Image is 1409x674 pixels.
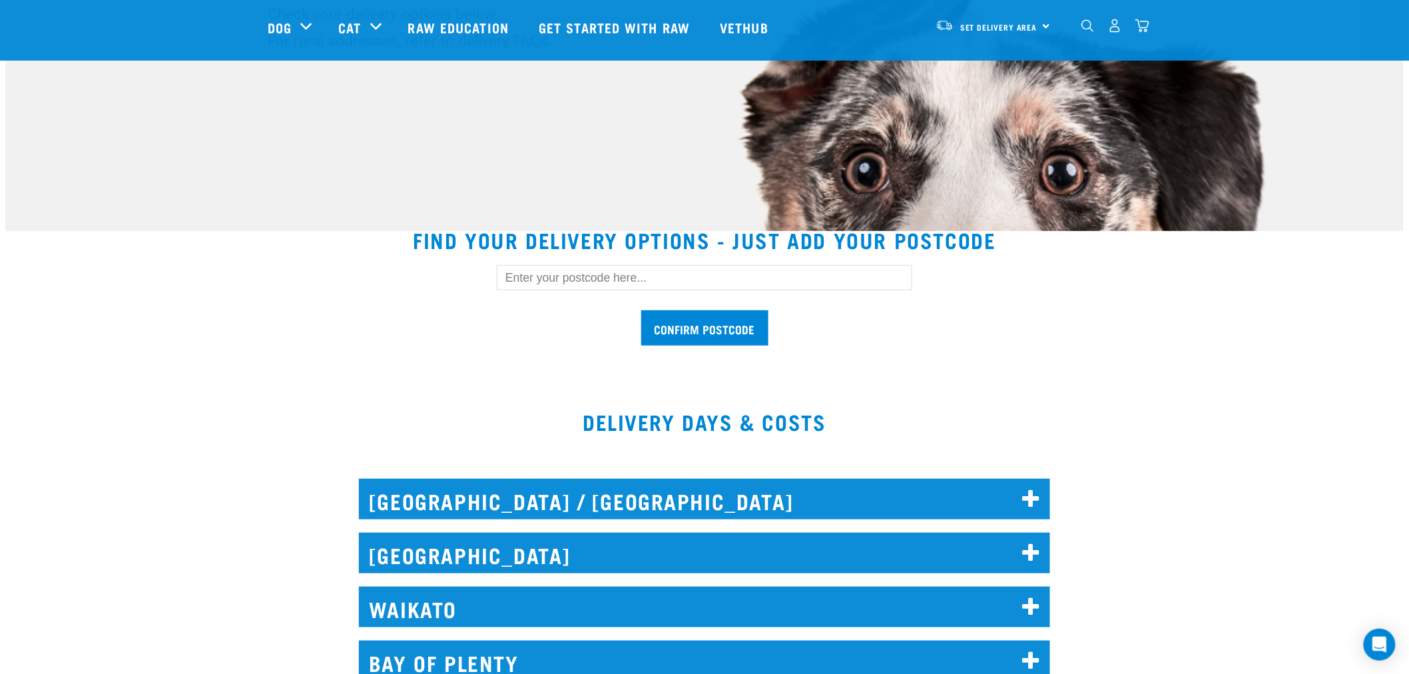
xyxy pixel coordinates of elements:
img: user.png [1108,19,1122,33]
h2: WAIKATO [359,587,1050,627]
a: Get started with Raw [525,1,706,54]
a: Raw Education [395,1,525,54]
img: home-icon@2x.png [1135,19,1149,33]
h2: DELIVERY DAYS & COSTS [5,410,1404,434]
span: Set Delivery Area [960,25,1037,29]
input: Enter your postcode here... [497,265,912,290]
h2: Find your delivery options - just add your postcode [21,228,1388,252]
img: van-moving.png [936,19,954,31]
h2: [GEOGRAPHIC_DATA] / [GEOGRAPHIC_DATA] [359,479,1050,519]
a: Dog [268,17,292,37]
div: Open Intercom Messenger [1364,629,1396,661]
img: home-icon-1@2x.png [1081,19,1094,32]
h2: [GEOGRAPHIC_DATA] [359,533,1050,573]
input: Confirm postcode [641,310,768,346]
a: Cat [338,17,361,37]
a: Vethub [706,1,785,54]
